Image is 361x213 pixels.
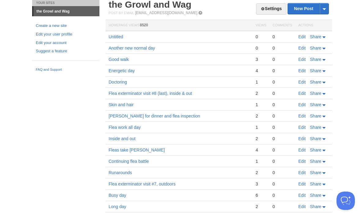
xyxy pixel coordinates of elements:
[109,91,192,96] a: Flea exterminator visit #8 (last), inside & out
[270,20,295,31] th: Comments
[109,34,123,39] a: Untitled
[310,68,321,73] span: Share
[273,159,292,164] div: 0
[273,113,292,119] div: 0
[255,45,266,51] div: 0
[298,68,306,73] a: Edit
[109,114,200,118] a: [PERSON_NAME] for dinner and flea inspection
[109,125,141,130] a: Flea work all day
[36,23,96,29] a: Create a new site
[310,125,321,130] span: Share
[255,181,266,187] div: 3
[298,170,306,175] a: Edit
[36,31,96,38] a: Edit your user profile
[252,20,269,31] th: Views
[310,159,321,164] span: Share
[310,136,321,141] span: Share
[255,57,266,62] div: 3
[310,102,321,107] span: Share
[255,125,266,130] div: 1
[36,40,96,46] a: Edit your account
[109,193,126,198] a: Busy day
[298,114,306,118] a: Edit
[298,204,306,209] a: Edit
[310,91,321,96] span: Share
[255,79,266,85] div: 1
[273,34,292,39] div: 0
[109,148,165,152] a: Fleas take [PERSON_NAME]
[295,20,332,31] th: Actions
[255,91,266,96] div: 2
[273,170,292,175] div: 0
[109,57,129,62] a: Good walk
[273,102,292,107] div: 0
[298,102,306,107] a: Edit
[310,57,321,62] span: Share
[273,204,292,209] div: 0
[273,192,292,198] div: 0
[273,125,292,130] div: 0
[106,20,252,31] th: Homepage Views
[273,147,292,153] div: 0
[109,46,155,50] a: Another new normal day
[273,136,292,141] div: 0
[109,136,136,141] a: Inside and out
[310,114,321,118] span: Share
[109,68,135,73] a: Energetic day
[310,181,321,186] span: Share
[298,136,306,141] a: Edit
[310,148,321,152] span: Share
[310,193,321,198] span: Share
[109,204,126,209] a: Long day
[255,147,266,153] div: 4
[255,34,266,39] div: 0
[33,6,99,16] a: the Growl and Wag
[337,192,355,210] iframe: Help Scout Beacon - Open
[288,3,329,14] a: New Post
[273,57,292,62] div: 0
[255,204,266,209] div: 2
[255,68,266,73] div: 4
[298,46,306,50] a: Edit
[109,159,149,164] a: Continuing flea battle
[255,170,266,175] div: 2
[255,113,266,119] div: 2
[298,148,306,152] a: Edit
[36,67,96,73] a: FAQ and Support
[135,11,197,15] a: [EMAIL_ADDRESS][DOMAIN_NAME]
[298,181,306,186] a: Edit
[273,181,292,187] div: 0
[298,80,306,84] a: Edit
[256,3,286,15] a: Settings
[273,68,292,73] div: 0
[310,204,321,209] span: Share
[298,193,306,198] a: Edit
[298,57,306,62] a: Edit
[310,80,321,84] span: Share
[273,91,292,96] div: 0
[298,91,306,96] a: Edit
[109,11,134,15] span: Post by Email
[255,136,266,141] div: 2
[273,45,292,51] div: 0
[298,159,306,164] a: Edit
[310,170,321,175] span: Share
[310,46,321,50] span: Share
[109,181,176,186] a: Flea exterminator visit #7, outdoors
[109,102,134,107] a: Skin and hair
[255,102,266,107] div: 1
[109,170,132,175] a: Runarounds
[140,23,148,27] span: 8520
[255,159,266,164] div: 1
[298,125,306,130] a: Edit
[36,48,96,54] a: Suggest a feature
[255,192,266,198] div: 6
[298,34,306,39] a: Edit
[273,79,292,85] div: 0
[310,34,321,39] span: Share
[109,80,127,84] a: Doctoring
